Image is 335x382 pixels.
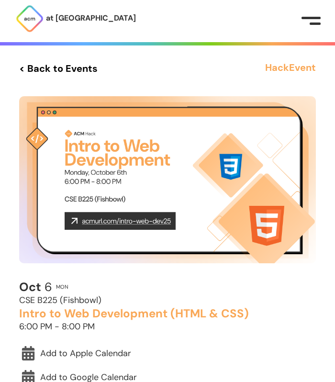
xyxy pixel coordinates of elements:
[19,342,316,364] a: Add to Apple Calendar
[19,296,101,305] h2: CSE B225 (Fishbowl)
[265,60,316,77] h3: Hack Event
[19,281,52,294] h2: 6
[19,322,95,332] h2: 6:00 PM - 8:00 PM
[19,96,316,263] img: Event Cover Photo
[56,284,68,290] h2: Mon
[19,60,98,77] a: < Back to Events
[19,307,249,320] h2: Intro to Web Development (HTML & CSS)
[15,4,44,33] img: ACM Logo
[46,12,136,24] p: at [GEOGRAPHIC_DATA]
[15,4,136,33] a: at [GEOGRAPHIC_DATA]
[19,279,41,295] b: Oct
